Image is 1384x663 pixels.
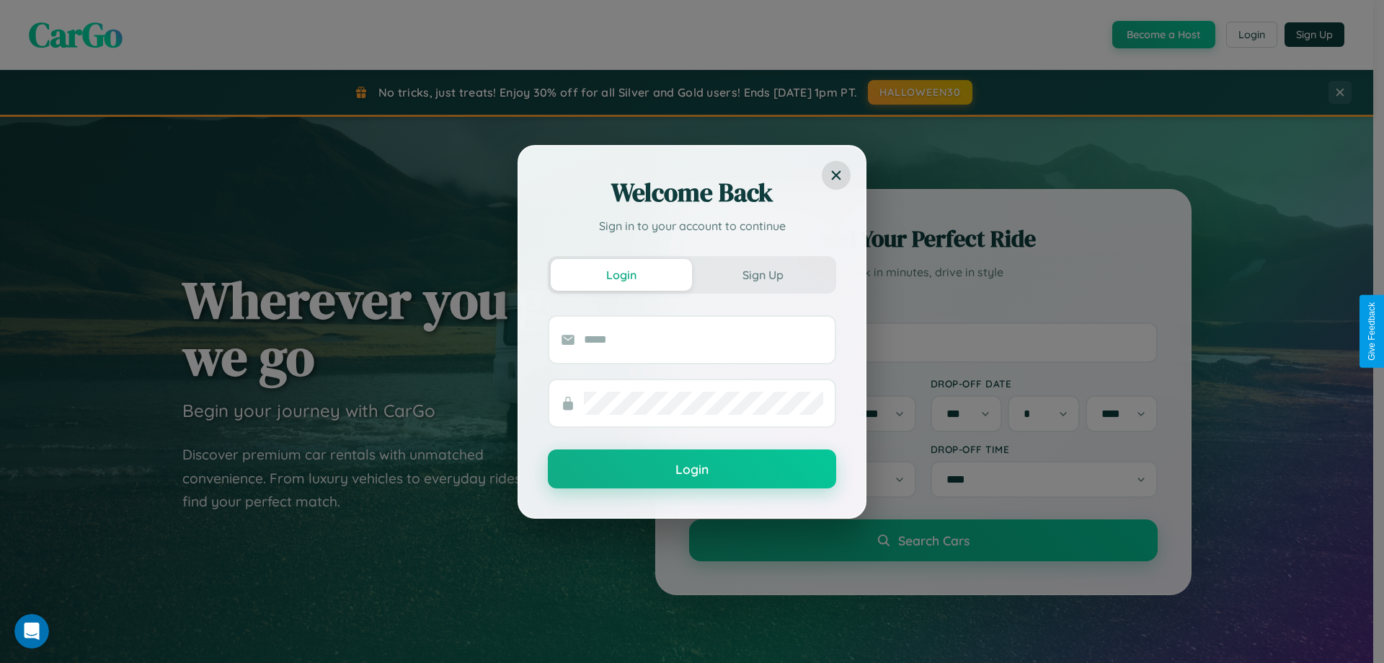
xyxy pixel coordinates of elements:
[548,175,836,210] h2: Welcome Back
[14,614,49,649] iframe: Intercom live chat
[692,259,833,291] button: Sign Up
[548,449,836,488] button: Login
[551,259,692,291] button: Login
[548,217,836,234] p: Sign in to your account to continue
[1367,302,1377,361] div: Give Feedback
